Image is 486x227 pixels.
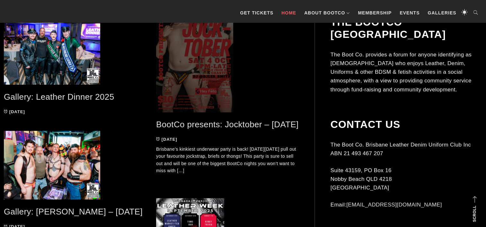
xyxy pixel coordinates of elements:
time: [DATE] [162,137,177,142]
time: [DATE] [9,109,25,114]
h2: Contact Us [331,118,482,130]
a: [DATE] [4,109,25,114]
p: Suite 43159, PO Box 16 Nobby Beach QLD 4218 [GEOGRAPHIC_DATA] [331,166,482,192]
a: About BootCo [301,3,353,22]
p: The Boot Co. provides a forum for anyone identifying as [DEMOGRAPHIC_DATA] who enjoys Leather, De... [331,50,482,94]
a: BootCo presents: Jocktober – [DATE] [156,120,299,129]
a: Events [396,3,423,22]
p: Brisbane’s kinkiest underwear party is back! [DATE][DATE] pull out your favourite jockstrap, brie... [156,146,299,174]
a: [DATE] [156,137,177,142]
a: Gallery: Leather Dinner 2025 [4,92,114,102]
a: [EMAIL_ADDRESS][DOMAIN_NAME] [346,202,442,208]
h2: The BootCo [GEOGRAPHIC_DATA] [331,16,482,41]
a: Galleries [424,3,459,22]
a: Membership [355,3,395,22]
a: GET TICKETS [237,3,277,22]
p: Email: [331,200,482,209]
a: Home [278,3,299,22]
p: The Boot Co. Brisbane Leather Denim Uniform Club Inc ABN 21 493 467 207 [331,140,482,158]
strong: Scroll [472,206,477,222]
a: Gallery: [PERSON_NAME] – [DATE] [4,207,143,216]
